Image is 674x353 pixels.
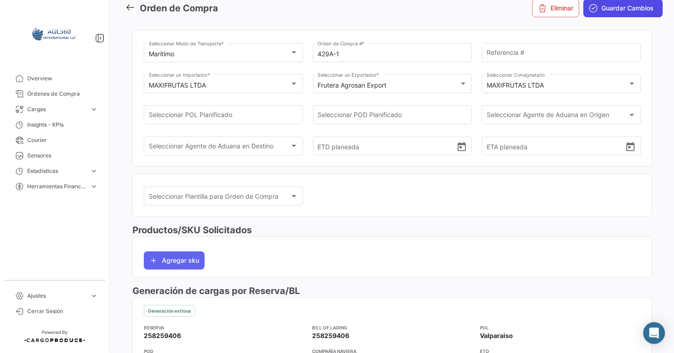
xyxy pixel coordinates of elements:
a: Courier [7,132,102,148]
button: Open calendar [456,141,467,151]
mat-select-trigger: Frutera Agrosan Export [317,81,386,89]
span: Generación exitosa [148,307,191,314]
span: 258259406 [312,331,349,340]
span: Sensores [27,152,98,160]
span: Courier [27,136,98,144]
span: Ajustes [27,292,86,300]
span: Seleccionar Agente de Aduana en Origen [487,113,628,121]
span: Cargas [27,105,86,113]
mat-select-trigger: MAXIFRUTAS LTDA [149,81,206,89]
a: Sensores [7,148,102,163]
span: expand_more [90,292,98,300]
mat-select-trigger: Marítimo [149,50,174,58]
span: expand_more [90,167,98,175]
span: Seleccionar Agente de Aduana en Destino [149,144,290,152]
a: Overview [7,71,102,86]
h3: Productos/SKU Solicitados [132,224,652,236]
span: Guardar Cambios [601,4,654,13]
img: 64a6efb6-309f-488a-b1f1-3442125ebd42.png [32,11,77,56]
span: Estadísticas [27,167,86,175]
app-card-info-title: Bill of Lading [312,324,473,331]
span: expand_more [90,105,98,113]
span: Valparaiso [480,331,513,340]
button: Open calendar [625,141,636,151]
span: Órdenes de Compra [27,90,98,98]
div: Abrir Intercom Messenger [643,322,665,344]
h3: Generación de cargas por Reserva/BL [132,284,652,297]
app-card-info-title: Reserva [144,324,305,331]
span: 258259406 [144,331,181,340]
a: Insights - KPIs [7,117,102,132]
app-card-info-title: POL [480,324,641,331]
span: Overview [27,74,98,83]
span: Seleccionar Plantilla para Orden de Compra [149,194,290,202]
span: Cerrar Sesión [27,307,98,315]
mat-select-trigger: MAXIFRUTAS LTDA [487,81,544,89]
span: Insights - KPIs [27,121,98,129]
span: expand_more [90,182,98,191]
a: Órdenes de Compra [7,86,102,102]
button: Agregar sku [144,251,205,270]
span: Herramientas Financieras [27,182,86,191]
h3: Orden de Compra [140,2,218,15]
